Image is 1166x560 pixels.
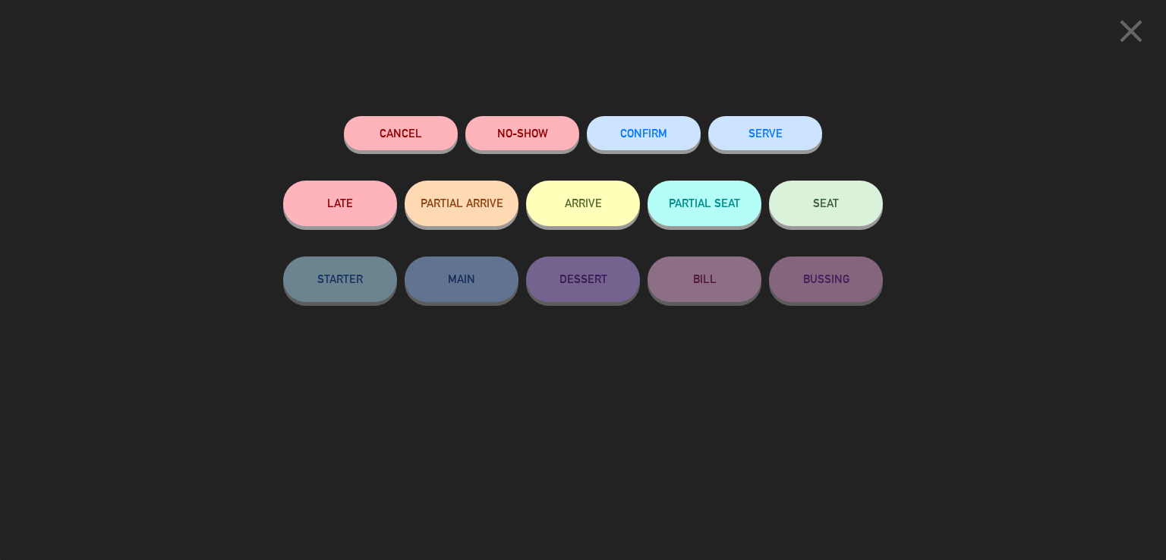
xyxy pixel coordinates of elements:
span: SEAT [813,197,839,209]
button: STARTER [283,256,397,302]
button: BUSSING [769,256,883,302]
button: PARTIAL ARRIVE [405,181,518,226]
button: CONFIRM [587,116,701,150]
button: NO-SHOW [465,116,579,150]
button: SERVE [708,116,822,150]
span: CONFIRM [620,127,667,140]
button: DESSERT [526,256,640,302]
button: BILL [648,256,761,302]
button: PARTIAL SEAT [648,181,761,226]
button: ARRIVE [526,181,640,226]
button: MAIN [405,256,518,302]
button: Cancel [344,116,458,150]
span: PARTIAL ARRIVE [421,197,503,209]
button: close [1108,11,1155,56]
i: close [1112,12,1150,50]
button: SEAT [769,181,883,226]
button: LATE [283,181,397,226]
